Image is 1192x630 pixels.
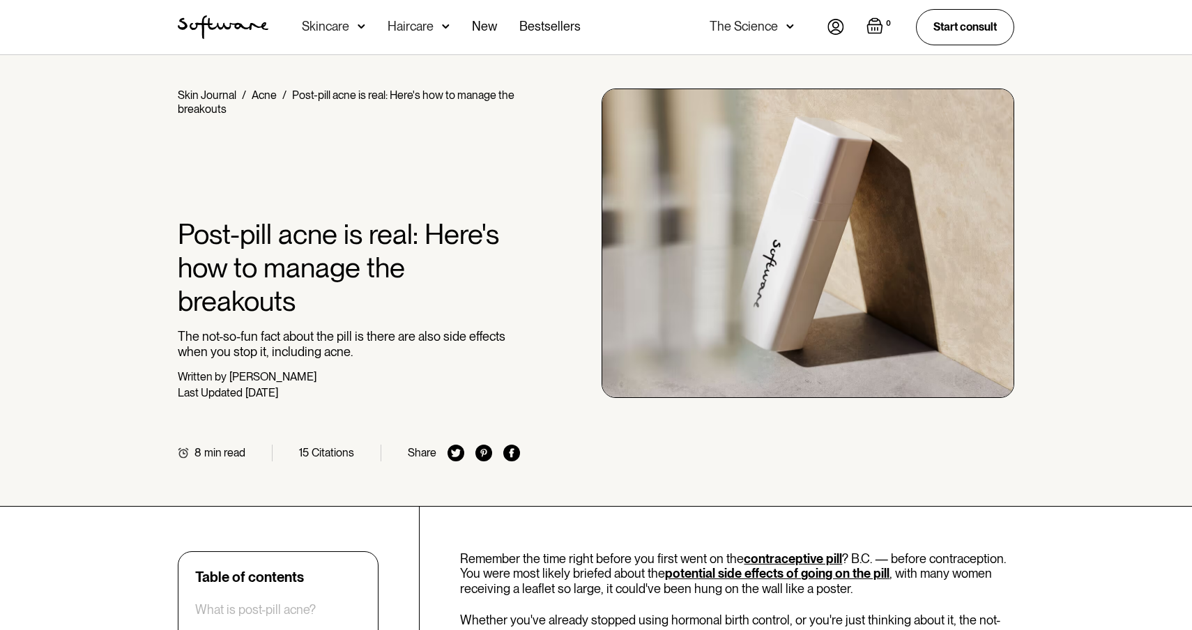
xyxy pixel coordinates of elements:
img: Software Logo [178,15,268,39]
div: Post-pill acne is real: Here's how to manage the breakouts [178,89,514,116]
div: Skincare [302,20,349,33]
div: [PERSON_NAME] [229,370,316,383]
div: The Science [710,20,778,33]
div: 15 [299,446,309,459]
p: Remember the time right before you first went on the ? B.C. — before contraception. You were most... [460,551,1014,597]
div: Haircare [388,20,434,33]
img: arrow down [442,20,450,33]
a: Acne [252,89,277,102]
div: min read [204,446,245,459]
a: home [178,15,268,39]
a: Start consult [916,9,1014,45]
div: Written by [178,370,227,383]
img: pinterest icon [475,445,492,461]
div: [DATE] [245,386,278,399]
a: contraceptive pill [744,551,842,566]
p: The not-so-fun fact about the pill is there are also side effects when you stop it, including acne. [178,329,520,359]
a: Skin Journal [178,89,236,102]
div: / [242,89,246,102]
img: facebook icon [503,445,520,461]
div: Citations [312,446,354,459]
h1: Post-pill acne is real: Here's how to manage the breakouts [178,217,520,318]
img: arrow down [358,20,365,33]
div: Last Updated [178,386,243,399]
img: arrow down [786,20,794,33]
a: potential side effects of going on the pill [665,566,889,581]
a: What is post-pill acne? [195,602,316,617]
div: 8 [194,446,201,459]
div: Share [408,446,436,459]
div: 0 [883,17,894,30]
img: twitter icon [448,445,464,461]
div: / [282,89,286,102]
div: Table of contents [195,569,304,585]
a: Open empty cart [866,17,894,37]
